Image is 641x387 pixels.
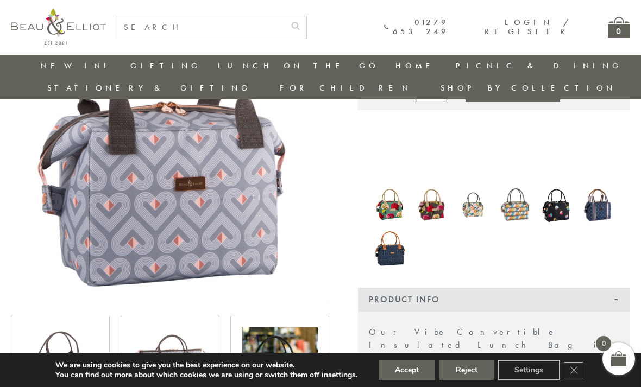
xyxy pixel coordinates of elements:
iframe: Secure express checkout frame [356,117,632,143]
a: Login / Register [485,17,570,37]
p: You can find out more about which cookies we are using or switch them off in . [55,370,357,380]
a: Carnaby eclipse convertible lunch bag [500,185,531,227]
img: Monogram Midnight Convertible Lunch Bag [583,186,614,224]
a: Lunch On The Go [218,60,379,71]
a: Sarah Kelleher convertible lunch bag teal [374,185,405,228]
p: We are using cookies to give you the best experience on our website. [55,360,357,370]
a: Stationery & Gifting [47,83,251,93]
img: Emily convertible lunch bag [541,184,572,226]
a: New in! [41,60,114,71]
a: Emily convertible lunch bag [541,184,572,228]
button: Settings [498,360,560,380]
a: Monogram Midnight Convertible Lunch Bag [583,186,614,226]
button: Reject [439,360,494,380]
a: For Children [280,83,412,93]
img: Carnaby eclipse convertible lunch bag [500,185,531,224]
button: settings [328,370,356,380]
input: SEARCH [117,16,285,39]
a: Home [395,60,439,71]
img: Sarah Kelleher convertible lunch bag teal [374,185,405,226]
iframe: Secure express checkout frame [356,144,632,170]
img: Sarah Kelleher Lunch Bag Dark Stone [416,186,447,224]
a: Picnic & Dining [456,60,622,71]
div: Product Info [358,288,630,312]
a: 01279 653 249 [384,18,449,37]
a: Navy Broken-hearted Convertible Insulated Lunch Bag [374,228,405,271]
a: Sarah Kelleher Lunch Bag Dark Stone [416,186,447,226]
img: Navy Broken-hearted Convertible Insulated Lunch Bag [374,228,405,269]
img: logo [11,8,106,45]
a: Shop by collection [441,83,616,93]
button: Close GDPR Cookie Banner [564,362,583,378]
span: 0 [596,336,611,351]
a: 0 [608,17,630,38]
button: Accept [379,360,435,380]
a: Gifting [130,60,201,71]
